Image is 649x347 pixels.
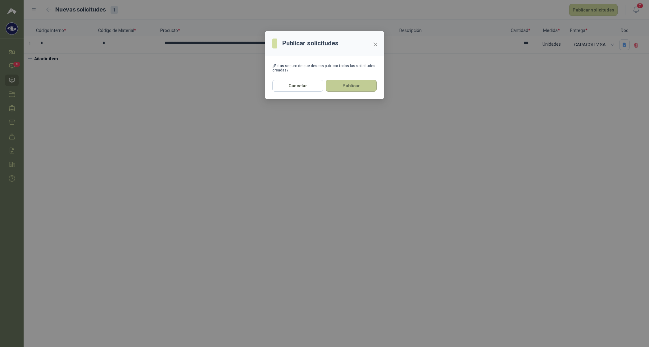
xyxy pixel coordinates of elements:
button: Publicar [326,80,377,92]
h3: Publicar solicitudes [282,39,338,48]
button: Close [370,39,380,49]
button: Cancelar [272,80,323,92]
span: close [373,42,378,47]
div: ¿Estás seguro de que deseas publicar todas las solicitudes creadas? [272,64,377,72]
